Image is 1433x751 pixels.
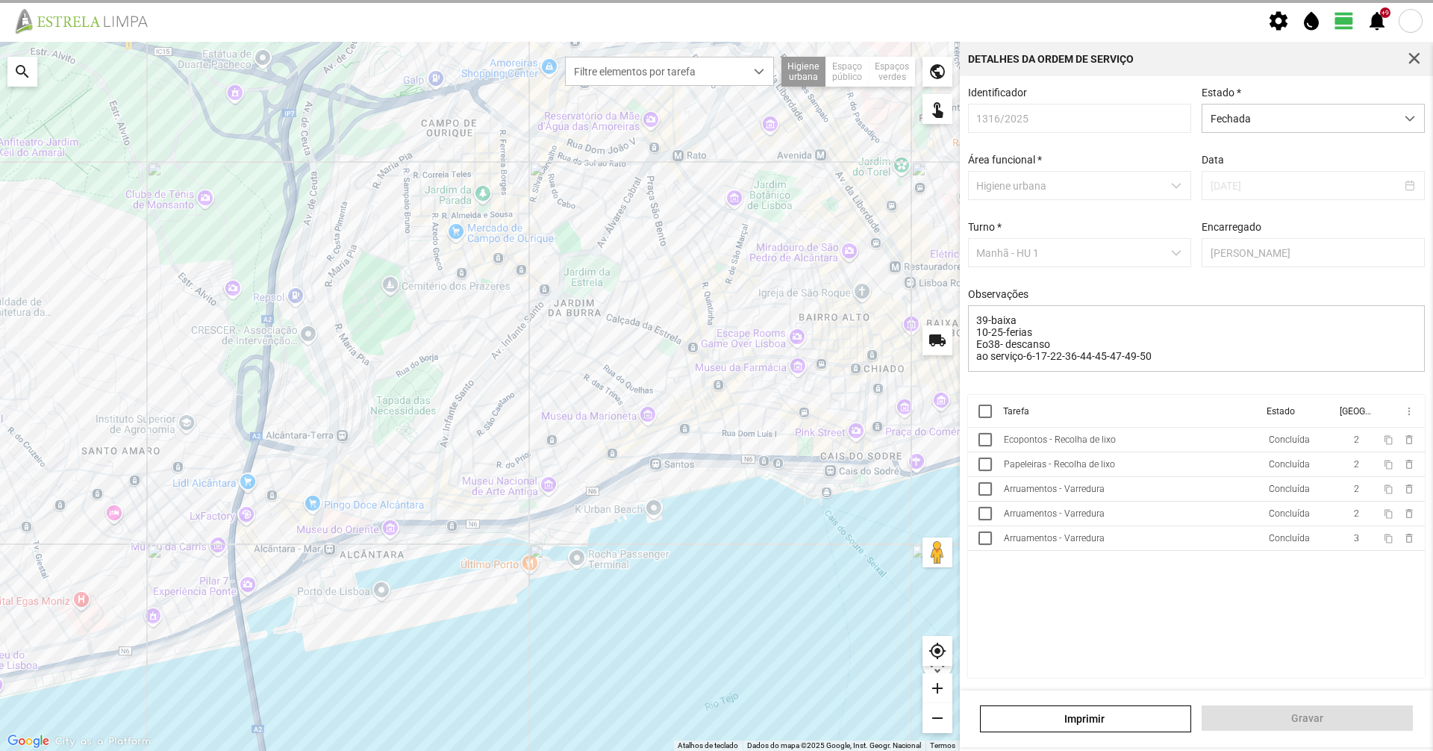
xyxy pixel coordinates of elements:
[968,154,1042,166] label: Área funcional *
[1402,508,1414,520] span: delete_outline
[1268,533,1309,543] div: Concluída
[922,636,952,666] div: my_location
[10,7,164,34] img: file
[1339,406,1370,417] div: [GEOGRAPHIC_DATA]
[980,705,1191,732] a: Imprimir
[1202,705,1413,731] button: Gravar
[1383,508,1395,520] button: content_copy
[1267,10,1290,32] span: settings
[1354,434,1359,445] span: 2
[1333,10,1355,32] span: view_day
[1210,712,1405,724] span: Gravar
[1354,484,1359,494] span: 2
[1396,105,1425,132] div: dropdown trigger
[922,57,952,87] div: public
[747,741,921,750] span: Dados do mapa ©2025 Google, Inst. Geogr. Nacional
[4,732,53,751] a: Abrir esta área no Google Maps (abre uma nova janela)
[1383,434,1395,446] button: content_copy
[1268,484,1309,494] div: Concluída
[4,732,53,751] img: Google
[1402,483,1414,495] span: delete_outline
[1268,459,1309,470] div: Concluída
[1202,105,1396,132] span: Fechada
[1268,434,1309,445] div: Concluída
[1354,459,1359,470] span: 2
[826,57,869,87] div: Espaço público
[968,221,1002,233] label: Turno *
[1383,534,1393,543] span: content_copy
[678,741,738,751] button: Atalhos de teclado
[1004,434,1116,445] div: Ecopontos - Recolha de lixo
[1202,221,1261,233] label: Encarregado
[1004,459,1115,470] div: Papeleiras - Recolha de lixo
[968,87,1027,99] label: Identificador
[1383,483,1395,495] button: content_copy
[1383,460,1393,470] span: content_copy
[745,57,774,85] div: dropdown trigger
[1402,532,1414,544] span: delete_outline
[1383,509,1393,519] span: content_copy
[968,54,1134,64] div: Detalhes da Ordem de Serviço
[1402,434,1414,446] span: delete_outline
[781,57,826,87] div: Higiene urbana
[1202,87,1241,99] label: Estado *
[869,57,915,87] div: Espaços verdes
[1266,406,1294,417] div: Estado
[1354,533,1359,543] span: 3
[922,703,952,733] div: remove
[1354,508,1359,519] span: 2
[1202,154,1224,166] label: Data
[1383,435,1393,445] span: content_copy
[1383,484,1393,494] span: content_copy
[968,288,1028,300] label: Observações
[1300,10,1323,32] span: water_drop
[566,57,745,85] span: Filtre elementos por tarefa
[1003,406,1029,417] div: Tarefa
[1402,405,1414,417] span: more_vert
[1380,7,1390,18] div: +9
[922,94,952,124] div: touch_app
[922,673,952,703] div: add
[7,57,37,87] div: search
[930,741,955,750] a: Termos (abre num novo separador)
[1004,508,1105,519] div: Arruamentos - Varredura
[1268,508,1309,519] div: Concluída
[1402,458,1414,470] span: delete_outline
[1004,484,1105,494] div: Arruamentos - Varredura
[1383,458,1395,470] button: content_copy
[1366,10,1388,32] span: notifications
[922,537,952,567] button: Arraste o Pegman para o mapa para abrir o Street View
[1004,533,1105,543] div: Arruamentos - Varredura
[922,325,952,355] div: local_shipping
[1383,532,1395,544] button: content_copy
